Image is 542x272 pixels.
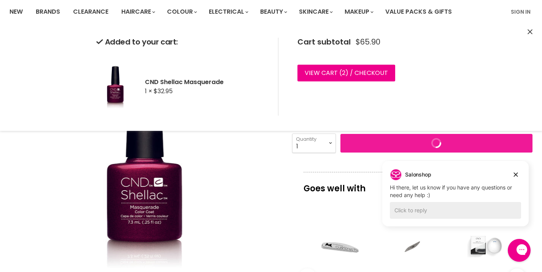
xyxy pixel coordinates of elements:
[528,28,532,36] button: Close
[356,38,380,46] span: $65.90
[154,87,173,95] span: $32.95
[293,4,337,20] a: Skincare
[145,87,152,95] span: 1 ×
[161,4,202,20] a: Colour
[30,4,66,20] a: Brands
[96,57,134,116] img: CND Shellac Masquerade
[96,38,266,46] h2: Added to your cart:
[203,4,253,20] a: Electrical
[4,1,482,23] ul: Main menu
[339,4,378,20] a: Makeup
[254,4,292,20] a: Beauty
[292,134,336,153] select: Quantity
[297,65,395,81] a: View cart (2) / Checkout
[4,4,29,20] a: New
[116,4,160,20] a: Haircare
[504,236,534,264] iframe: Gorgias live chat messenger
[297,37,351,47] span: Cart subtotal
[377,160,534,238] iframe: Gorgias live chat campaigns
[506,4,535,20] a: Sign In
[342,68,345,77] span: 2
[145,78,266,86] h2: CND Shellac Masquerade
[304,172,521,197] p: Goes well with
[380,4,458,20] a: Value Packs & Gifts
[67,4,114,20] a: Clearance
